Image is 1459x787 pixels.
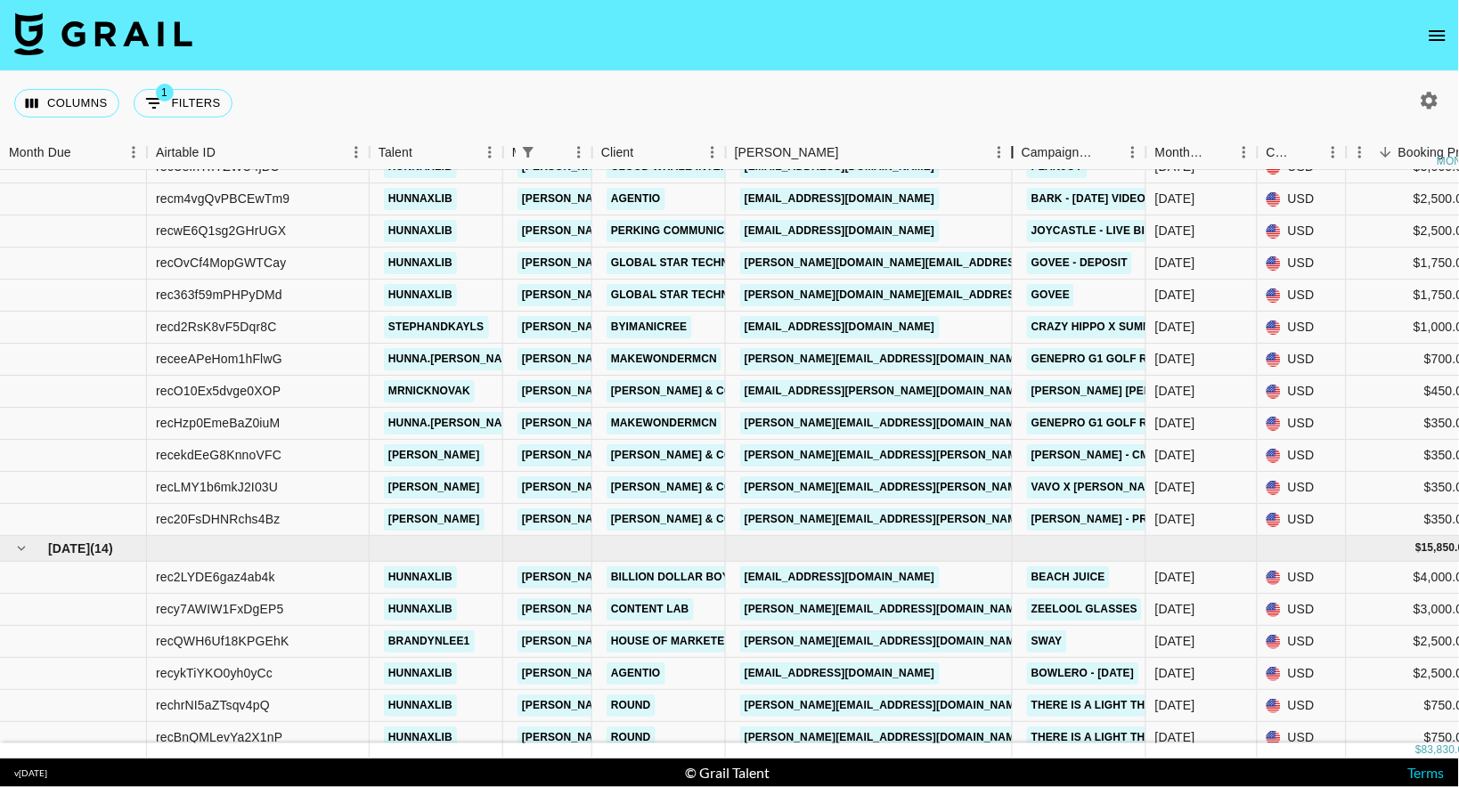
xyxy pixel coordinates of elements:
[518,220,808,242] a: [PERSON_NAME][EMAIL_ADDRESS][DOMAIN_NAME]
[384,316,489,338] a: stephandkayls
[1155,415,1195,433] div: Jun '25
[512,135,516,170] div: Manager
[740,252,1121,274] a: [PERSON_NAME][DOMAIN_NAME][EMAIL_ADDRESS][DOMAIN_NAME]
[699,139,726,166] button: Menu
[156,511,280,529] div: rec20FsDHNRchs4Bz
[1013,135,1146,170] div: Campaign (Type)
[1155,697,1195,715] div: Jul '25
[1408,764,1445,781] a: Terms
[686,764,770,782] div: © Grail Talent
[156,84,174,101] span: 1
[607,694,656,717] a: Round
[1258,626,1347,658] div: USD
[1155,511,1195,529] div: Jun '25
[518,252,808,274] a: [PERSON_NAME][EMAIL_ADDRESS][DOMAIN_NAME]
[384,444,485,467] a: [PERSON_NAME]
[1155,729,1195,747] div: Jul '25
[518,444,808,467] a: [PERSON_NAME][EMAIL_ADDRESS][DOMAIN_NAME]
[1155,383,1195,401] div: Jun '25
[384,598,457,621] a: hunnaxlib
[1258,247,1347,280] div: USD
[740,726,1031,749] a: [PERSON_NAME][EMAIL_ADDRESS][DOMAIN_NAME]
[370,135,503,170] div: Talent
[1027,630,1067,653] a: Sway
[1027,348,1224,370] a: GenePro G1 Golf Rangefinder
[9,135,71,170] div: Month Due
[156,223,286,240] div: recwE6Q1sg2GHrUGX
[518,380,808,402] a: [PERSON_NAME][EMAIL_ADDRESS][DOMAIN_NAME]
[156,633,289,651] div: recQWH6Uf18KPGEhK
[1095,140,1120,165] button: Sort
[477,139,503,166] button: Menu
[1027,508,1194,531] a: [PERSON_NAME] - Pro Beer
[740,598,1031,621] a: [PERSON_NAME][EMAIL_ADDRESS][DOMAIN_NAME]
[518,566,808,588] a: [PERSON_NAME][EMAIL_ADDRESS][DOMAIN_NAME]
[518,284,808,306] a: [PERSON_NAME][EMAIL_ADDRESS][DOMAIN_NAME]
[1258,376,1347,408] div: USD
[1258,690,1347,722] div: USD
[1415,742,1422,758] div: $
[134,89,232,118] button: Show filters
[518,630,808,653] a: [PERSON_NAME][EMAIL_ADDRESS][DOMAIN_NAME]
[1027,220,1314,242] a: Joycastle - Live Bingo Games - YT Integrated
[634,140,659,165] button: Sort
[607,476,762,499] a: [PERSON_NAME] & Co LLC
[607,412,721,434] a: makewondermcn
[1258,472,1347,504] div: USD
[156,383,281,401] div: recO10Ex5dvge0XOP
[156,135,216,170] div: Airtable ID
[1027,566,1110,588] a: Beach Juice
[1258,215,1347,247] div: USD
[48,540,90,557] span: [DATE]
[14,767,47,779] div: v [DATE]
[503,135,592,170] div: Manager
[384,726,457,749] a: hunnaxlib
[518,316,808,338] a: [PERSON_NAME][EMAIL_ADDRESS][DOMAIN_NAME]
[518,476,808,499] a: [PERSON_NAME][EMAIL_ADDRESS][DOMAIN_NAME]
[735,135,839,170] div: [PERSON_NAME]
[1258,594,1347,626] div: USD
[1258,440,1347,472] div: USD
[156,601,284,619] div: recy7AWIW1FxDgEP5
[1415,541,1422,556] div: $
[384,220,457,242] a: hunnaxlib
[14,89,119,118] button: Select columns
[384,508,485,531] a: [PERSON_NAME]
[607,188,665,210] a: Agentio
[1258,658,1347,690] div: USD
[740,694,1031,717] a: [PERSON_NAME][EMAIL_ADDRESS][DOMAIN_NAME]
[740,630,1031,653] a: [PERSON_NAME][EMAIL_ADDRESS][DOMAIN_NAME]
[1155,135,1206,170] div: Month Due
[607,566,734,588] a: Billion Dollar Boy
[156,729,282,747] div: recBnQMLevYa2X1nP
[384,694,457,717] a: hunnaxlib
[607,284,849,306] a: Global Star Technology Canada LTD.
[1027,380,1283,402] a: [PERSON_NAME] [PERSON_NAME]- (Phase 2)
[156,255,286,272] div: recOvCf4MopGWTCay
[1155,351,1195,369] div: Jun '25
[412,140,437,165] button: Sort
[1258,344,1347,376] div: USD
[156,415,281,433] div: recHzp0EmeBaZ0iuM
[1027,284,1074,306] a: Govee
[1258,504,1347,536] div: USD
[1258,408,1347,440] div: USD
[607,726,656,749] a: Round
[607,380,762,402] a: [PERSON_NAME] & Co LLC
[1027,598,1142,621] a: Zeelool Glasses
[216,140,240,165] button: Sort
[740,316,940,338] a: [EMAIL_ADDRESS][DOMAIN_NAME]
[1146,135,1258,170] div: Month Due
[156,447,281,465] div: recekdEeG8KnnoVFC
[14,12,192,55] img: Grail Talent
[1258,312,1347,344] div: USD
[1267,135,1295,170] div: Currency
[384,566,457,588] a: hunnaxlib
[1027,444,1214,467] a: [PERSON_NAME] - CMA Seeding
[384,188,457,210] a: hunnaxlib
[518,188,808,210] a: [PERSON_NAME][EMAIL_ADDRESS][DOMAIN_NAME]
[1373,140,1398,165] button: Sort
[1155,479,1195,497] div: Jun '25
[518,726,808,749] a: [PERSON_NAME][EMAIL_ADDRESS][DOMAIN_NAME]
[1155,319,1195,337] div: Jun '25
